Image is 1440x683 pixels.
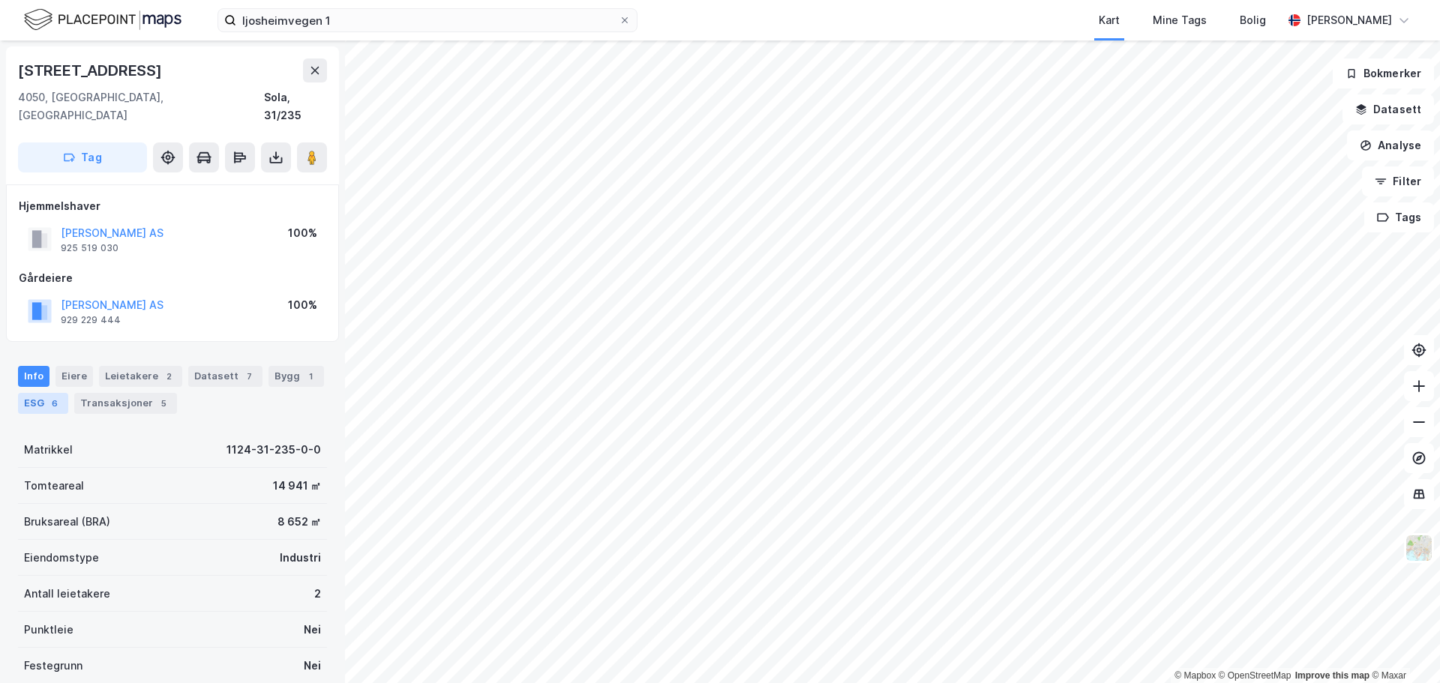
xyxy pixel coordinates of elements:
div: Transaksjoner [74,393,177,414]
div: Sola, 31/235 [264,88,327,124]
div: Kart [1099,11,1120,29]
div: Festegrunn [24,657,82,675]
button: Tag [18,142,147,172]
div: 14 941 ㎡ [273,477,321,495]
div: Datasett [188,366,262,387]
input: Søk på adresse, matrikkel, gårdeiere, leietakere eller personer [236,9,619,31]
div: 2 [314,585,321,603]
div: Leietakere [99,366,182,387]
div: Bygg [268,366,324,387]
iframe: Chat Widget [1365,611,1440,683]
div: [STREET_ADDRESS] [18,58,165,82]
div: Eiendomstype [24,549,99,567]
div: 1 [303,369,318,384]
div: ESG [18,393,68,414]
div: Nei [304,657,321,675]
div: 6 [47,396,62,411]
button: Filter [1362,166,1434,196]
div: Matrikkel [24,441,73,459]
div: Mine Tags [1153,11,1207,29]
a: OpenStreetMap [1219,670,1291,681]
button: Tags [1364,202,1434,232]
div: Bolig [1240,11,1266,29]
div: 929 229 444 [61,314,121,326]
div: 100% [288,224,317,242]
a: Mapbox [1174,670,1216,681]
div: 925 519 030 [61,242,118,254]
div: Gårdeiere [19,269,326,287]
div: 7 [241,369,256,384]
div: Hjemmelshaver [19,197,326,215]
div: Nei [304,621,321,639]
div: 100% [288,296,317,314]
button: Analyse [1347,130,1434,160]
div: 5 [156,396,171,411]
a: Improve this map [1295,670,1369,681]
div: Eiere [55,366,93,387]
div: Tomteareal [24,477,84,495]
div: Industri [280,549,321,567]
button: Datasett [1342,94,1434,124]
div: [PERSON_NAME] [1306,11,1392,29]
div: Info [18,366,49,387]
img: logo.f888ab2527a4732fd821a326f86c7f29.svg [24,7,181,33]
div: Bruksareal (BRA) [24,513,110,531]
div: Antall leietakere [24,585,110,603]
div: 4050, [GEOGRAPHIC_DATA], [GEOGRAPHIC_DATA] [18,88,264,124]
div: 8 652 ㎡ [277,513,321,531]
div: 2 [161,369,176,384]
div: 1124-31-235-0-0 [226,441,321,459]
div: Punktleie [24,621,73,639]
button: Bokmerker [1333,58,1434,88]
img: Z [1405,534,1433,562]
